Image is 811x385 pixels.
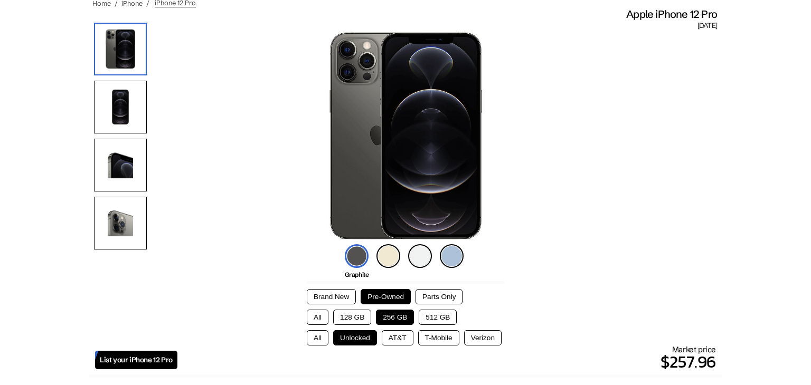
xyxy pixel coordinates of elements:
[345,244,369,268] img: graphite-icon
[94,139,147,191] img: Side
[100,355,173,364] span: List your iPhone 12 Pro
[94,23,147,75] img: iPhone 12 Pro
[94,197,147,249] img: Camera
[464,330,502,345] button: Verizon
[177,349,716,374] p: $257.96
[408,244,432,268] img: silver-icon
[333,330,377,345] button: Unlocked
[416,289,463,304] button: Parts Only
[177,344,716,374] div: Market price
[697,21,717,31] span: [DATE]
[329,31,482,242] img: iPhone 12 Pro
[94,81,147,133] img: Front
[376,310,414,325] button: 256 GB
[307,289,356,304] button: Brand New
[307,330,328,345] button: All
[382,330,413,345] button: AT&T
[418,330,459,345] button: T-Mobile
[345,271,369,278] span: Graphite
[361,289,411,304] button: Pre-Owned
[419,310,457,325] button: 512 GB
[376,244,400,268] img: gold-icon
[440,244,464,268] img: pacific-blue-icon
[333,310,371,325] button: 128 GB
[626,7,717,21] span: Apple iPhone 12 Pro
[307,310,328,325] button: All
[95,351,177,369] a: List your iPhone 12 Pro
